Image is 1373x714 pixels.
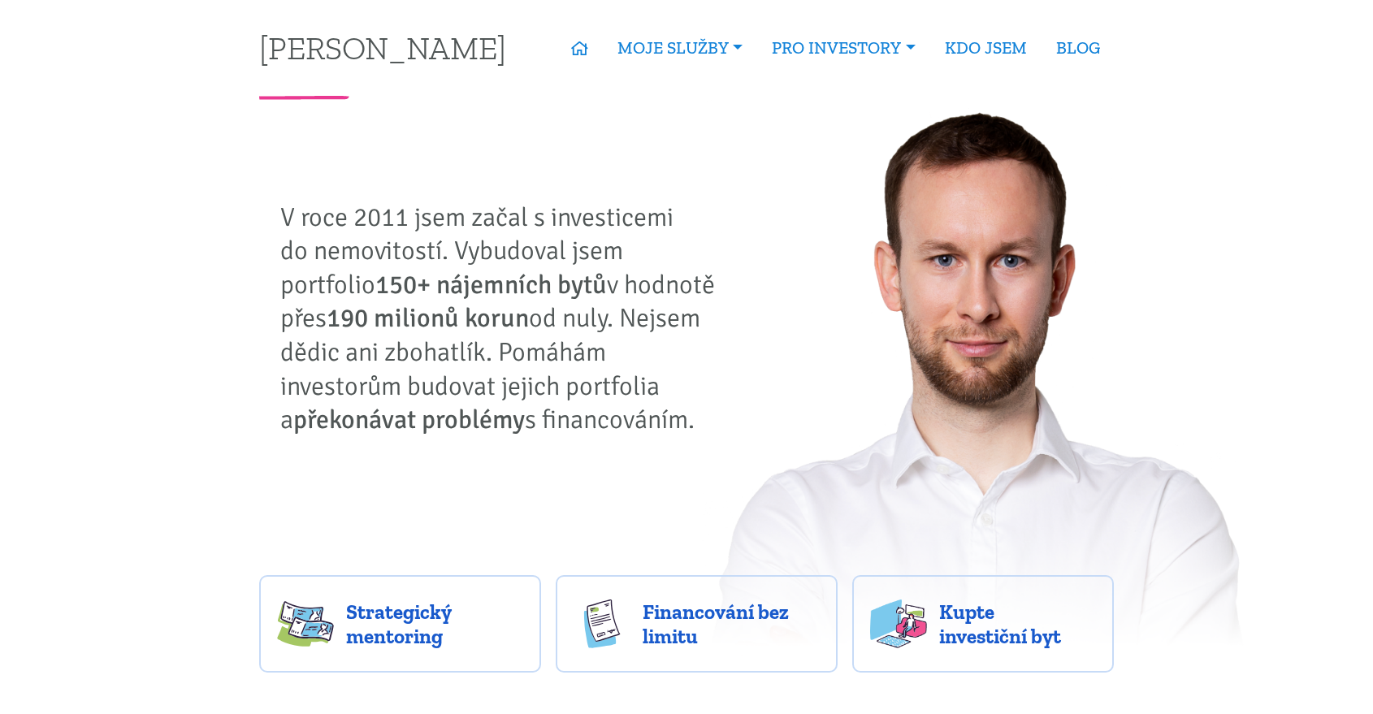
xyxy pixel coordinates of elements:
a: PRO INVESTORY [757,29,929,67]
p: V roce 2011 jsem začal s investicemi do nemovitostí. Vybudoval jsem portfolio v hodnotě přes od n... [280,201,727,437]
span: Strategický mentoring [346,599,523,648]
a: Strategický mentoring [259,575,541,673]
a: Kupte investiční byt [852,575,1115,673]
span: Kupte investiční byt [939,599,1097,648]
span: Financování bez limitu [643,599,820,648]
img: finance [574,599,630,648]
a: BLOG [1042,29,1115,67]
a: Financování bez limitu [556,575,838,673]
img: flats [870,599,927,648]
a: [PERSON_NAME] [259,32,506,63]
strong: překonávat problémy [293,404,525,435]
img: strategy [277,599,334,648]
strong: 190 milionů korun [327,302,529,334]
strong: 150+ nájemních bytů [375,269,607,301]
a: MOJE SLUŽBY [603,29,757,67]
a: KDO JSEM [930,29,1042,67]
